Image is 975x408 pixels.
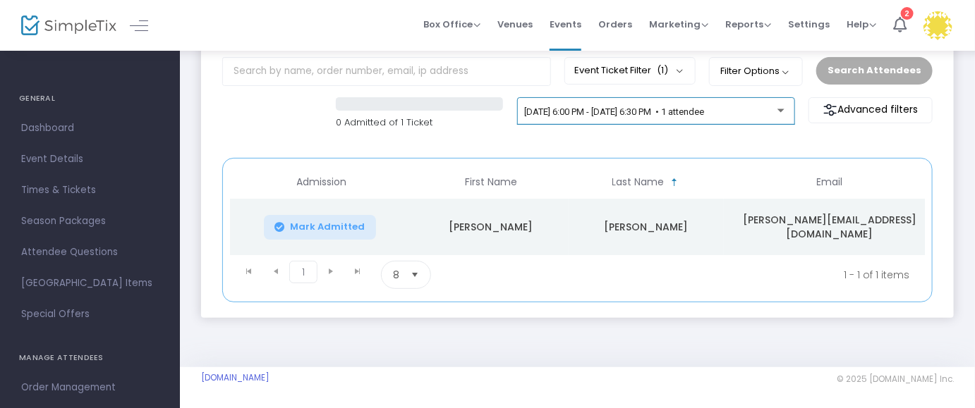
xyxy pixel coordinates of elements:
[336,116,503,130] p: 0 Admitted of 1 Ticket
[19,85,161,113] h4: GENERAL
[497,6,533,42] span: Venues
[847,18,876,31] span: Help
[901,7,914,20] div: 2
[21,274,159,292] span: [GEOGRAPHIC_DATA] Items
[264,215,377,240] button: Mark Admitted
[524,106,704,117] span: [DATE] 6:00 PM - [DATE] 6:30 PM • 1 attendee
[598,6,632,42] span: Orders
[423,18,480,31] span: Box Office
[19,344,161,372] h4: MANAGE ATTENDEES
[657,65,668,76] span: (1)
[465,176,517,188] span: First Name
[297,176,347,188] span: Admission
[21,150,159,168] span: Event Details
[823,103,837,117] img: filter
[21,119,159,137] span: Dashboard
[550,6,581,42] span: Events
[569,199,724,255] td: [PERSON_NAME]
[413,199,569,255] td: [PERSON_NAME]
[21,181,159,199] span: Times & Tickets
[571,261,909,289] kendo-pager-info: 1 - 1 of 1 items
[21,243,159,261] span: Attendee Questions
[291,221,365,233] span: Mark Admitted
[724,199,935,255] td: [PERSON_NAME][EMAIL_ADDRESS][DOMAIN_NAME]
[21,305,159,323] span: Special Offers
[405,261,425,288] button: Select
[817,176,843,188] span: Email
[222,57,551,86] input: Search by name, order number, email, ip address
[21,212,159,230] span: Season Packages
[289,261,317,283] span: Page 1
[670,177,681,188] span: Sortable
[649,18,708,31] span: Marketing
[564,57,696,84] button: Event Ticket Filter(1)
[809,97,933,123] m-button: Advanced filters
[230,166,925,255] div: Data table
[393,268,399,282] span: 8
[709,57,803,85] button: Filter Options
[201,372,270,383] a: [DOMAIN_NAME]
[725,18,771,31] span: Reports
[612,176,665,188] span: Last Name
[21,378,159,397] span: Order Management
[837,373,954,385] span: © 2025 [DOMAIN_NAME] Inc.
[788,6,830,42] span: Settings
